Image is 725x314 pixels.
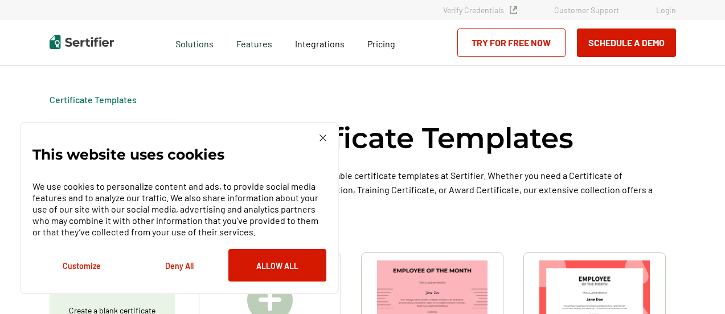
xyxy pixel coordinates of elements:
p: This website uses cookies [32,149,224,160]
button: Category [50,120,175,148]
span: Features [236,35,272,50]
img: Sertifier | Digital Credentialing Platform [50,35,114,49]
img: Cookie Popup Close [320,134,326,141]
button: Deny All [130,249,228,282]
span: Pricing [367,38,395,49]
a: Login [656,5,676,15]
span: Integrations [295,38,345,49]
a: Verify Credentials [443,5,517,15]
button: Customize [32,249,130,282]
a: Customer Support [554,5,619,15]
img: Verified [510,6,517,14]
a: Certificate Templates [50,94,137,105]
a: Pricing [367,35,395,50]
p: Explore a wide selection of customizable certificate templates at Sertifier. Whether you need a C... [189,168,676,211]
button: Schedule a Demo [577,28,676,57]
a: Integrations [295,35,345,50]
a: Try for Free Now [457,28,566,57]
p: We use cookies to personalize content and ads, to provide social media features and to analyze ou... [32,181,326,238]
h1: Free Certificate Templates [189,120,574,157]
span: Solutions [175,35,214,50]
button: Allow All [228,249,326,282]
div: Breadcrumb [50,94,137,105]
